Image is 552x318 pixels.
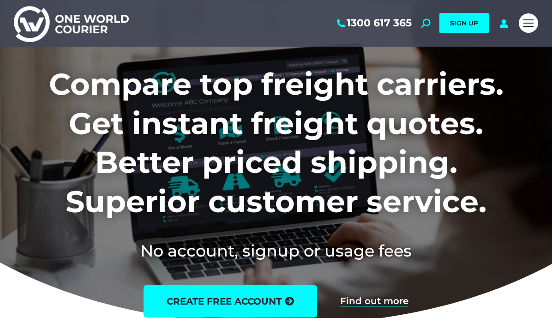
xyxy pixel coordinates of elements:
h1: Compare top freight carriers. Get instant freight quotes. Better priced shipping. Superior custom... [14,65,538,221]
a: Find out more [340,296,408,306]
h2: No account, signup or usage fees [14,239,538,262]
a: create free account [144,285,317,318]
span: SIGN UP [450,19,478,27]
img: One World Courier [14,5,129,42]
a: SIGN UP [439,13,489,33]
a: Mobile menu icon [519,13,538,33]
a: 1300 617 365 [335,17,412,29]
